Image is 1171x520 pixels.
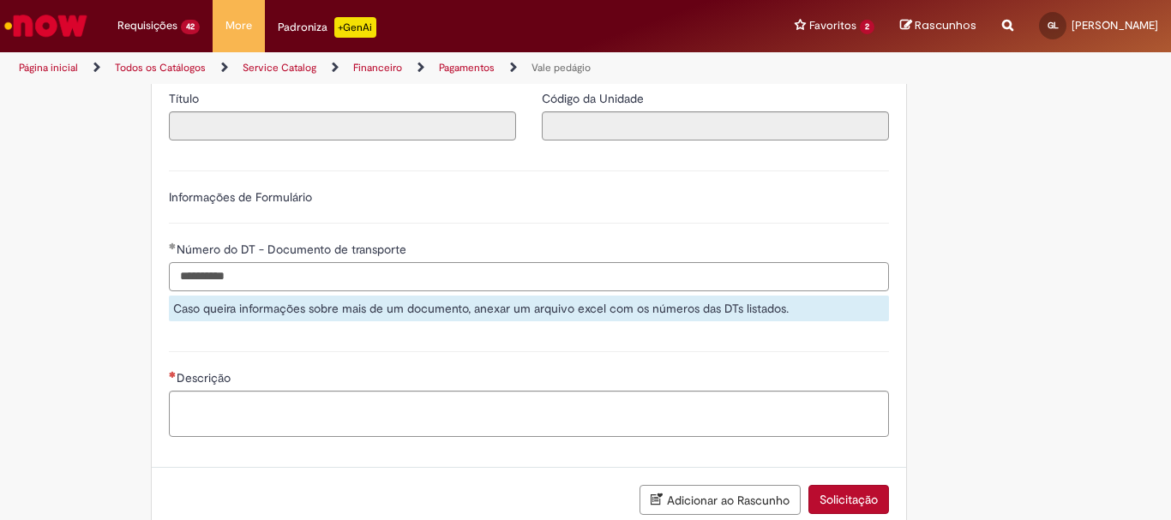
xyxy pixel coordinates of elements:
a: Todos os Catálogos [115,61,206,75]
input: Código da Unidade [542,111,889,140]
a: Pagamentos [439,61,495,75]
a: Rascunhos [900,18,976,34]
a: Vale pedágio [531,61,591,75]
span: GL [1048,20,1059,31]
span: Necessários [169,371,177,378]
input: Número do DT - Documento de transporte [169,262,889,291]
label: Somente leitura - Título [169,90,202,107]
button: Adicionar ao Rascunho [640,485,801,515]
span: Número do DT - Documento de transporte [177,242,410,257]
label: Informações de Formulário [169,189,312,205]
textarea: Descrição [169,391,889,437]
span: [PERSON_NAME] [1072,18,1158,33]
span: 2 [860,20,874,34]
span: 42 [181,20,200,34]
span: Somente leitura - Código da Unidade [542,91,647,106]
div: Caso queira informações sobre mais de um documento, anexar um arquivo excel com os números das DT... [169,296,889,321]
a: Service Catalog [243,61,316,75]
img: ServiceNow [2,9,90,43]
span: Somente leitura - Título [169,91,202,106]
a: Financeiro [353,61,402,75]
span: Obrigatório Preenchido [169,242,177,249]
p: +GenAi [334,17,376,38]
span: Favoritos [809,17,856,34]
span: Rascunhos [915,17,976,33]
button: Solicitação [808,485,889,514]
div: Padroniza [278,17,376,38]
span: More [225,17,252,34]
span: Requisições [117,17,177,34]
input: Título [169,111,516,140]
span: Descrição [177,370,234,386]
a: Página inicial [19,61,78,75]
ul: Trilhas de página [13,52,768,84]
label: Somente leitura - Código da Unidade [542,90,647,107]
